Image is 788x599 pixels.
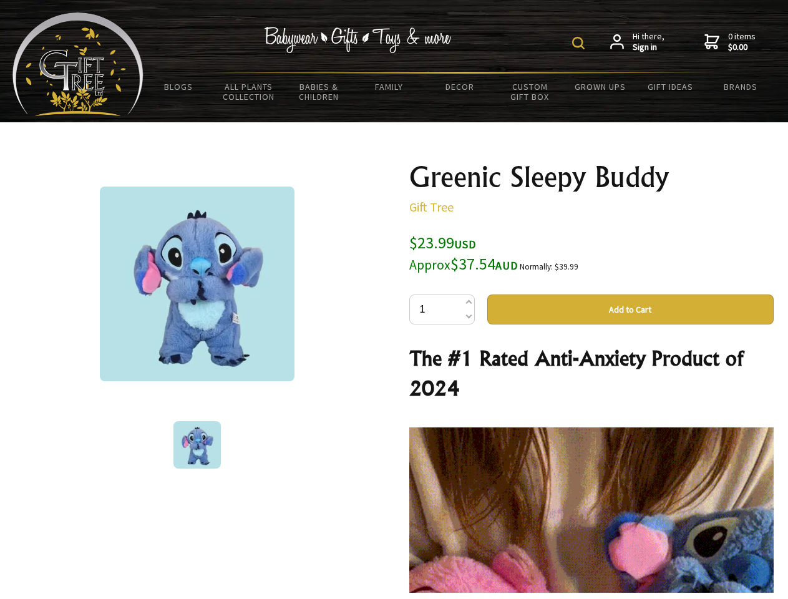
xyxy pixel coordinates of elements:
[633,42,664,53] strong: Sign in
[284,74,354,110] a: Babies & Children
[12,12,143,116] img: Babyware - Gifts - Toys and more...
[265,27,452,53] img: Babywear - Gifts - Toys & more
[633,31,664,53] span: Hi there,
[704,31,756,53] a: 0 items$0.00
[409,199,454,215] a: Gift Tree
[214,74,285,110] a: All Plants Collection
[454,237,476,251] span: USD
[409,162,774,192] h1: Greenic Sleepy Buddy
[100,187,294,381] img: Greenic Sleepy Buddy
[610,31,664,53] a: Hi there,Sign in
[520,261,578,272] small: Normally: $39.99
[565,74,635,100] a: Grown Ups
[572,37,585,49] img: product search
[495,258,518,273] span: AUD
[354,74,425,100] a: Family
[143,74,214,100] a: BLOGS
[728,42,756,53] strong: $0.00
[409,232,518,274] span: $23.99 $37.54
[487,295,774,324] button: Add to Cart
[173,421,221,469] img: Greenic Sleepy Buddy
[409,256,450,273] small: Approx
[495,74,565,110] a: Custom Gift Box
[424,74,495,100] a: Decor
[409,346,743,401] strong: The #1 Rated Anti-Anxiety Product of 2024
[635,74,706,100] a: Gift Ideas
[706,74,776,100] a: Brands
[728,31,756,53] span: 0 items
